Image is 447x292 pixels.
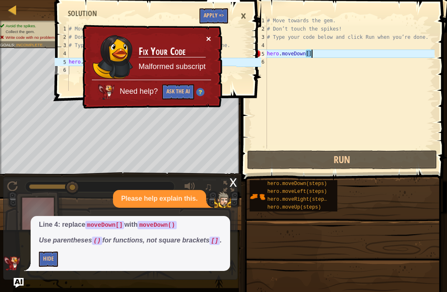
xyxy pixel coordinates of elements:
div: 5 [55,58,69,66]
span: Write code with no problems. [5,35,58,40]
div: 4 [253,41,267,50]
span: hero.moveRight(steps) [267,197,330,202]
p: Line 4: replace with [39,220,222,230]
span: hero.moveDown(steps) [267,181,327,187]
img: AI [4,256,20,271]
span: : [14,43,16,47]
button: Ask the AI [162,84,194,100]
div: 1 [253,17,267,25]
span: Collect the gem. [5,29,35,34]
button: Apply => [199,8,228,24]
span: Avoid the spikes. [5,24,36,28]
img: AI [98,84,115,99]
span: Need help? [120,87,160,95]
button: Run [247,150,437,169]
div: 3 [253,33,267,41]
span: hero.moveLeft(steps) [267,189,327,195]
div: 4 [55,50,69,58]
img: duck_omarn.png [92,35,134,79]
button: Hide [39,252,58,267]
div: 6 [253,58,267,66]
span: Incomplete [16,43,43,47]
div: 2 [253,25,267,33]
p: Malformed subscript [139,62,206,72]
span: hero.moveUp(steps) [267,204,321,210]
div: 3 [55,41,69,50]
h3: Fix Your Code [139,46,206,57]
div: 5 [253,50,267,58]
div: 1 [55,25,69,33]
div: 6 [55,66,69,74]
em: Use parentheses for functions, not square brackets . [39,237,222,244]
div: 2 [55,33,69,41]
div: Solution [64,8,101,19]
div: × [236,7,250,26]
button: Ask AI [14,278,24,288]
img: Hint [196,88,204,96]
button: × [206,34,211,43]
